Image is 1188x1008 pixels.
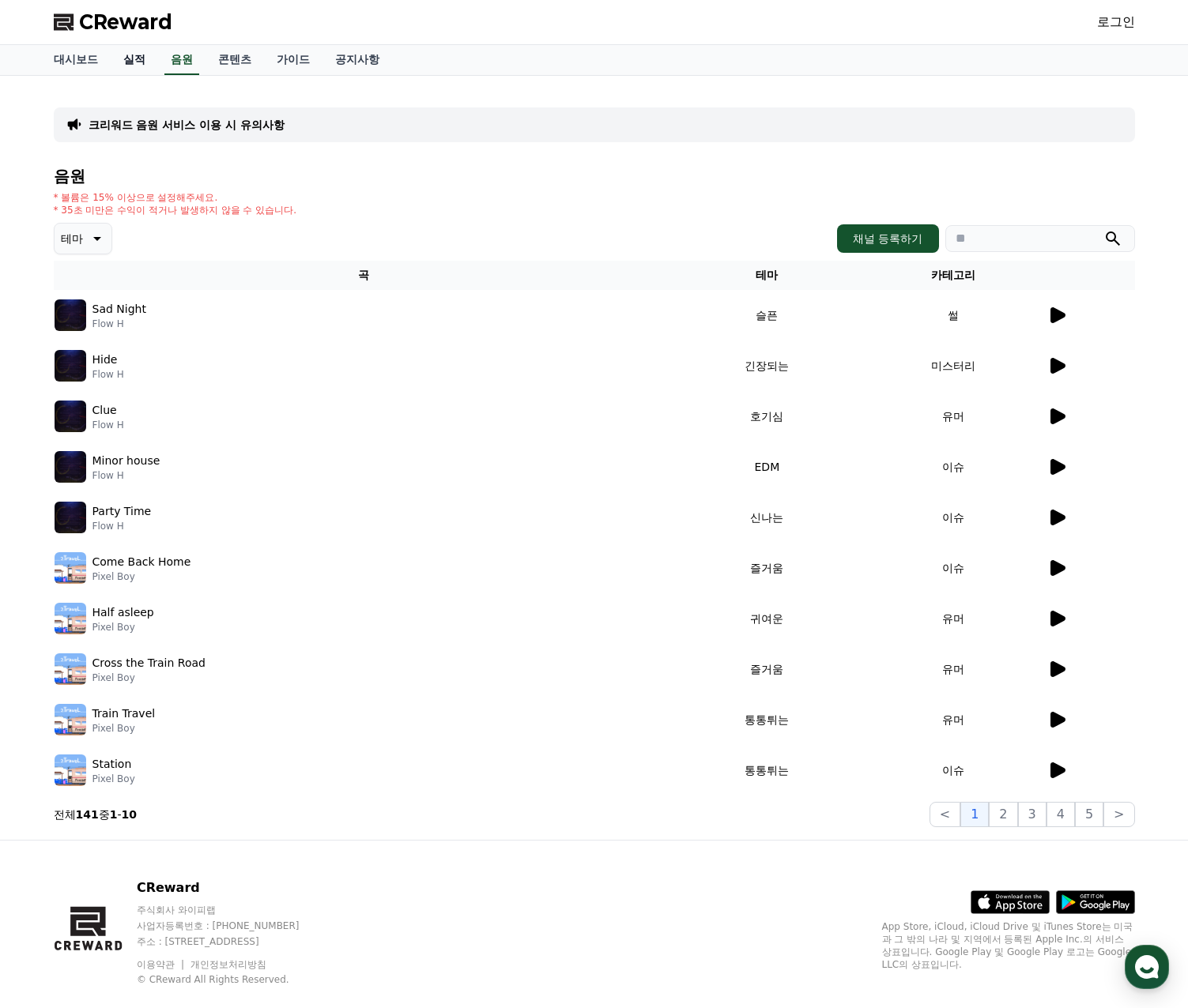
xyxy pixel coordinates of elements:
[1103,802,1134,827] button: >
[989,802,1017,827] button: 2
[860,492,1046,543] td: 이슈
[1018,802,1047,827] button: 3
[89,117,285,133] a: 크리워드 음원 서비스 이용 시 유의사항
[674,492,860,543] td: 신나는
[92,368,124,381] p: Flow H
[54,807,138,822] p: 전체 중 -
[1047,802,1075,827] button: 4
[860,644,1046,694] td: 유머
[92,352,118,368] p: Hide
[206,45,264,75] a: 콘텐츠
[322,45,392,75] a: 공지사항
[54,9,172,35] a: CReward
[930,802,960,827] button: <
[92,453,160,469] p: Minor house
[50,525,59,537] span: 홈
[960,802,989,827] button: 1
[92,604,154,621] p: Half asleep
[92,655,206,671] p: Cross the Train Road
[55,552,86,584] img: music
[79,9,172,35] span: CReward
[92,570,191,583] p: Pixel Boy
[92,301,146,318] p: Sad Night
[92,705,156,722] p: Train Travel
[92,402,117,419] p: Clue
[92,722,156,735] p: Pixel Boy
[674,745,860,795] td: 통통튀는
[5,501,104,540] a: 홈
[92,773,135,785] p: Pixel Boy
[137,935,330,948] p: 주소 : [STREET_ADDRESS]
[54,261,674,290] th: 곡
[92,554,191,570] p: Come Back Home
[122,808,137,821] strong: 10
[860,694,1046,745] td: 유머
[164,45,199,75] a: 음원
[55,754,86,786] img: music
[190,959,266,970] a: 개인정보처리방침
[55,401,86,432] img: music
[1075,802,1103,827] button: 5
[674,694,860,745] td: 통통튀는
[860,745,1046,795] td: 이슈
[111,45,158,75] a: 실적
[1097,13,1135,32] a: 로그인
[55,704,86,735] img: music
[674,442,860,492] td: EDM
[55,653,86,685] img: music
[92,318,146,330] p: Flow H
[137,878,330,897] p: CReward
[860,543,1046,593] td: 이슈
[92,621,154,634] p: Pixel Boy
[110,808,118,821] strong: 1
[92,469,160,482] p: Flow H
[54,223,112,254] button: 테마
[837,224,938,253] button: 채널 등록하기
[204,501,304,540] a: 설정
[860,442,1046,492] td: 이슈
[55,502,86,533] img: music
[674,593,860,644] td: 귀여운
[137,973,330,986] p: © CReward All Rights Reserved.
[264,45,322,75] a: 가이드
[76,808,99,821] strong: 141
[860,340,1046,391] td: 미스터리
[41,45,111,75] a: 대시보드
[104,501,204,540] a: 대화
[92,520,152,532] p: Flow H
[55,603,86,634] img: music
[92,503,152,520] p: Party Time
[55,451,86,483] img: music
[137,904,330,916] p: 주식회사 와이피랩
[860,261,1046,290] th: 카테고리
[860,593,1046,644] td: 유머
[674,261,860,290] th: 테마
[674,290,860,340] td: 슬픈
[55,299,86,331] img: music
[92,419,124,431] p: Flow H
[55,350,86,382] img: music
[674,543,860,593] td: 즐거움
[860,391,1046,442] td: 유머
[137,920,330,932] p: 사업자등록번호 : [PHONE_NUMBER]
[674,391,860,442] td: 호기심
[92,671,206,684] p: Pixel Boy
[61,228,83,250] p: 테마
[674,340,860,391] td: 긴장되는
[54,167,1135,185] h4: 음원
[145,525,164,538] span: 대화
[54,191,297,204] p: * 볼륨은 15% 이상으로 설정해주세요.
[860,290,1046,340] td: 썰
[92,756,132,773] p: Station
[674,644,860,694] td: 즐거움
[137,959,187,970] a: 이용약관
[244,525,263,537] span: 설정
[882,920,1135,971] p: App Store, iCloud, iCloud Drive 및 iTunes Store는 미국과 그 밖의 나라 및 지역에서 등록된 Apple Inc.의 서비스 상표입니다. Goo...
[54,204,297,216] p: * 35초 미만은 수익이 적거나 발생하지 않을 수 있습니다.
